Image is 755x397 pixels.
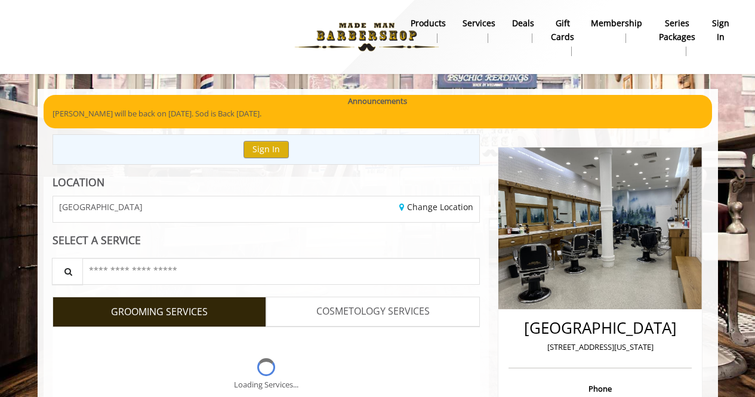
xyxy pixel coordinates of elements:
[591,17,642,30] b: Membership
[463,17,495,30] b: Services
[53,107,703,120] p: [PERSON_NAME] will be back on [DATE]. Sod is Back [DATE].
[651,15,704,59] a: Series packagesSeries packages
[285,4,449,70] img: Made Man Barbershop logo
[712,17,729,44] b: sign in
[402,15,454,46] a: Productsproducts
[511,319,689,337] h2: [GEOGRAPHIC_DATA]
[704,15,738,46] a: sign insign in
[59,202,143,211] span: [GEOGRAPHIC_DATA]
[551,17,574,44] b: gift cards
[52,258,83,285] button: Service Search
[53,235,480,246] div: SELECT A SERVICE
[53,175,104,189] b: LOCATION
[244,141,289,158] button: Sign In
[348,95,407,107] b: Announcements
[411,17,446,30] b: products
[399,201,473,213] a: Change Location
[511,341,689,353] p: [STREET_ADDRESS][US_STATE]
[504,15,543,46] a: DealsDeals
[316,304,430,319] span: COSMETOLOGY SERVICES
[234,378,298,391] div: Loading Services...
[111,304,208,320] span: GROOMING SERVICES
[511,384,689,393] h3: Phone
[659,17,695,44] b: Series packages
[512,17,534,30] b: Deals
[543,15,583,59] a: Gift cardsgift cards
[454,15,504,46] a: ServicesServices
[583,15,651,46] a: MembershipMembership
